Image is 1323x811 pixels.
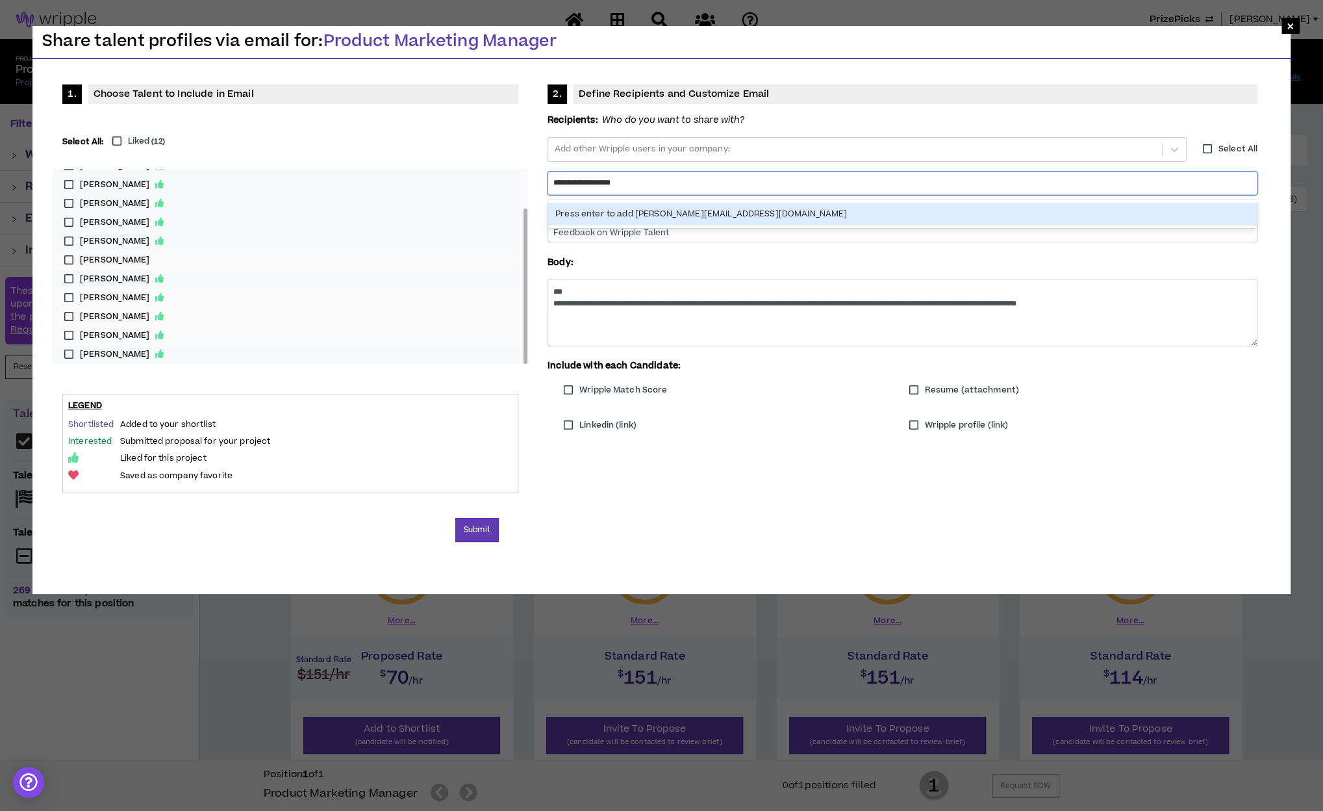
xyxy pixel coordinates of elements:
[80,216,150,229] span: [PERSON_NAME]
[455,518,499,542] button: Submit
[557,416,643,435] label: Linkedin (link)
[557,381,674,400] label: Wripple Match Score
[323,30,557,53] span: Product Marketing Manager
[548,256,1257,270] p: Body:
[548,84,567,104] span: 2.
[80,179,150,191] span: [PERSON_NAME]
[68,400,512,411] h3: Legend
[80,348,150,361] span: [PERSON_NAME]
[903,416,1015,435] label: Wripple profile (link)
[548,114,598,127] strong: Recipients:
[62,136,104,148] strong: Select All:
[80,329,150,342] span: [PERSON_NAME]
[80,311,150,323] span: [PERSON_NAME]
[120,470,512,482] p: Saved as company favorite
[80,292,150,304] span: [PERSON_NAME]
[62,84,82,104] span: 1.
[88,84,518,104] span: Choose Talent to Include in Email
[80,235,150,248] span: [PERSON_NAME]
[13,767,44,798] div: Open Intercom Messenger
[80,198,150,210] span: [PERSON_NAME]
[80,273,150,285] span: [PERSON_NAME]
[573,84,1257,104] span: Define Recipients and Customize Email
[548,359,1257,373] p: Include with each Candidate:
[602,114,744,127] i: Who do you want to share with?
[80,254,150,266] span: [PERSON_NAME]
[68,418,114,430] span: Shortlisted
[903,381,1026,400] label: Resume (attachment)
[548,223,1257,242] input: Feedback on Wripple Talent
[106,135,165,148] label: Liked
[120,452,512,464] p: Liked for this project
[120,435,512,447] p: Submitted proposal for your project
[548,203,1257,225] div: Press enter to add [PERSON_NAME][EMAIL_ADDRESS][DOMAIN_NAME]
[120,418,512,430] p: Added to your shortlist
[1287,18,1294,34] span: ×
[151,136,164,146] small: ( 12 )
[1196,143,1257,155] label: Select All
[68,435,112,447] span: Interested
[32,32,1291,59] h3: Share talent profiles via email for:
